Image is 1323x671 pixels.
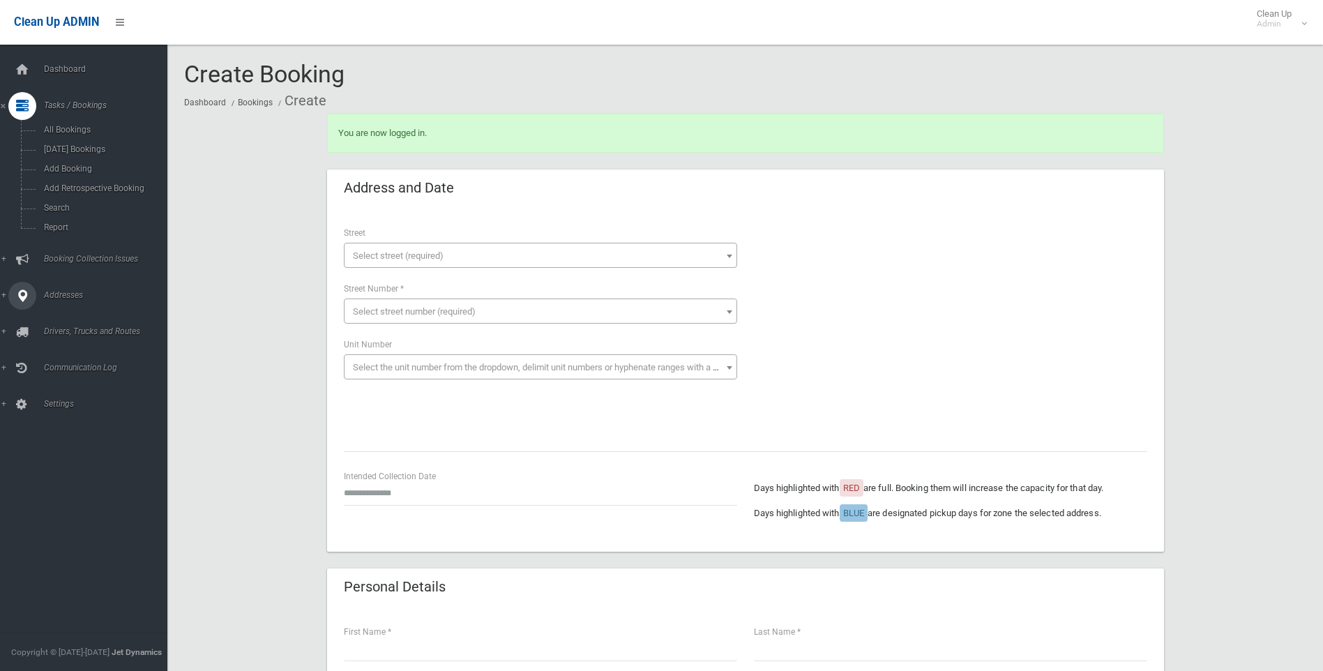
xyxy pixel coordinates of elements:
[754,505,1147,522] p: Days highlighted with are designated pickup days for zone the selected address.
[327,174,471,202] header: Address and Date
[327,114,1164,153] div: You are now logged in.
[754,480,1147,497] p: Days highlighted with are full. Booking them will increase the capacity for that day.
[14,15,99,29] span: Clean Up ADMIN
[40,144,166,154] span: [DATE] Bookings
[40,125,166,135] span: All Bookings
[353,306,476,317] span: Select street number (required)
[275,88,326,114] li: Create
[40,399,178,409] span: Settings
[184,60,345,88] span: Create Booking
[40,254,178,264] span: Booking Collection Issues
[11,647,109,657] span: Copyright © [DATE]-[DATE]
[40,183,166,193] span: Add Retrospective Booking
[40,223,166,232] span: Report
[40,326,178,336] span: Drivers, Trucks and Routes
[327,573,462,601] header: Personal Details
[238,98,273,107] a: Bookings
[843,483,860,493] span: RED
[40,164,166,174] span: Add Booking
[1250,8,1306,29] span: Clean Up
[112,647,162,657] strong: Jet Dynamics
[40,290,178,300] span: Addresses
[1257,19,1292,29] small: Admin
[40,203,166,213] span: Search
[353,362,743,372] span: Select the unit number from the dropdown, delimit unit numbers or hyphenate ranges with a comma
[184,98,226,107] a: Dashboard
[40,363,178,372] span: Communication Log
[40,100,178,110] span: Tasks / Bookings
[353,250,444,261] span: Select street (required)
[40,64,178,74] span: Dashboard
[843,508,864,518] span: BLUE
